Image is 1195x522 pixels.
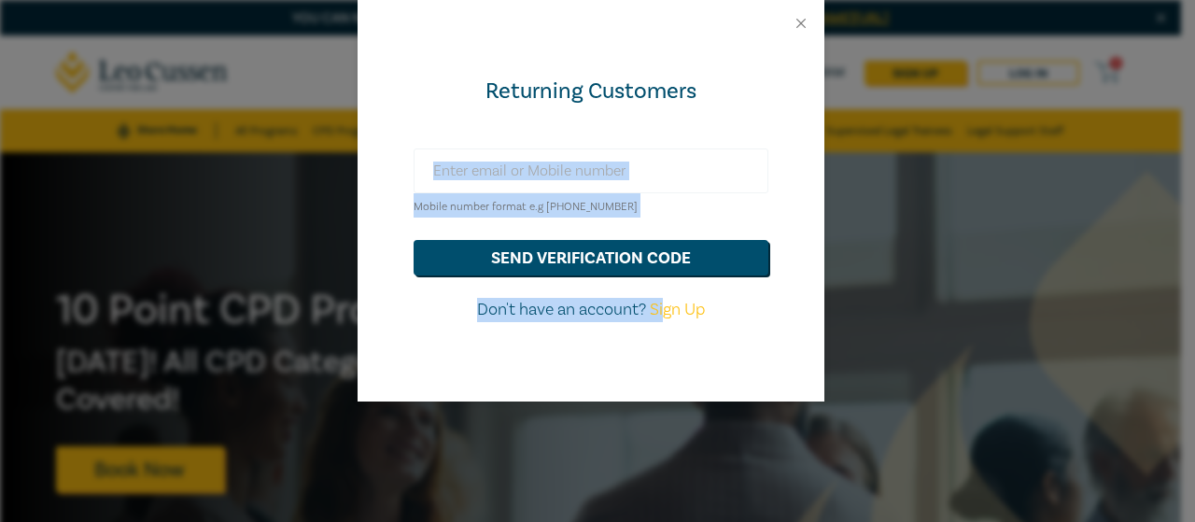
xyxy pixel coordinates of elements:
[414,240,768,275] button: send verification code
[414,77,768,106] div: Returning Customers
[414,200,638,214] small: Mobile number format e.g [PHONE_NUMBER]
[650,299,705,320] a: Sign Up
[414,298,768,322] p: Don't have an account?
[414,148,768,193] input: Enter email or Mobile number
[793,15,809,32] button: Close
